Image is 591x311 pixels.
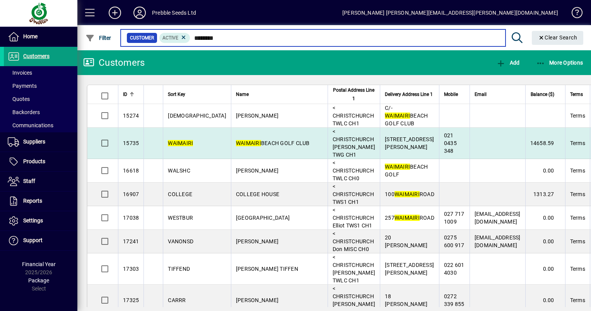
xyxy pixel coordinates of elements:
[152,7,196,19] div: Prebble Seeds Ltd
[123,90,139,99] div: ID
[444,132,457,154] span: 021 0435 348
[333,86,375,103] span: Postal Address Line 1
[236,113,278,119] span: [PERSON_NAME]
[102,6,127,20] button: Add
[570,265,585,273] span: Terms
[333,128,375,158] span: < CHRISTCHURCH [PERSON_NAME] TWG CH1
[395,191,420,197] em: WAIMAIRI
[123,90,127,99] span: ID
[236,215,290,221] span: [GEOGRAPHIC_DATA]
[534,56,585,70] button: More Options
[22,261,56,267] span: Financial Year
[168,167,190,174] span: WALSHC
[236,90,249,99] span: Name
[236,297,278,303] span: [PERSON_NAME]
[236,238,278,244] span: [PERSON_NAME]
[385,234,427,248] span: 20 [PERSON_NAME]
[123,191,139,197] span: 16907
[342,7,558,19] div: [PERSON_NAME] [PERSON_NAME][EMAIL_ADDRESS][PERSON_NAME][DOMAIN_NAME]
[236,266,298,272] span: [PERSON_NAME] TIFFEN
[525,183,565,206] td: 1313.27
[4,119,77,132] a: Communications
[168,90,185,99] span: Sort Key
[236,167,278,174] span: [PERSON_NAME]
[23,138,45,145] span: Suppliers
[23,237,43,243] span: Support
[530,90,561,99] div: Balance ($)
[23,158,45,164] span: Products
[538,34,577,41] span: Clear Search
[4,79,77,92] a: Payments
[570,90,583,99] span: Terms
[444,293,465,307] span: 0272 339 855
[4,172,77,191] a: Staff
[123,215,139,221] span: 17038
[4,92,77,106] a: Quotes
[525,206,565,230] td: 0.00
[162,35,178,41] span: Active
[85,35,111,41] span: Filter
[168,297,186,303] span: CARRR
[385,136,434,150] span: [STREET_ADDRESS][PERSON_NAME]
[385,90,433,99] span: Delivery Address Line 1
[475,90,487,99] span: Email
[4,152,77,171] a: Products
[8,122,53,128] span: Communications
[23,53,50,59] span: Customers
[444,90,458,99] span: Mobile
[525,230,565,253] td: 0.00
[236,90,323,99] div: Name
[570,214,585,222] span: Terms
[123,167,139,174] span: 16618
[28,277,49,284] span: Package
[494,56,521,70] button: Add
[333,207,374,229] span: < CHRISTCHURCH Elliot TWS1 CH1
[385,113,410,119] em: WAIMAIRI
[23,178,35,184] span: Staff
[385,191,434,197] span: 100 ROAD
[496,60,519,66] span: Add
[385,164,428,178] span: BEACH GOLF
[4,231,77,250] a: Support
[23,198,42,204] span: Reports
[23,33,38,39] span: Home
[525,128,565,159] td: 14658.59
[570,238,585,245] span: Terms
[385,293,427,307] span: 18 [PERSON_NAME]
[123,238,139,244] span: 17241
[333,105,374,126] span: < CHRISTCHURCH TWLC CH1
[123,266,139,272] span: 17303
[123,297,139,303] span: 17325
[8,109,40,115] span: Backorders
[168,215,193,221] span: WESTBUR
[570,112,585,120] span: Terms
[168,113,226,119] span: [DEMOGRAPHIC_DATA]
[168,238,193,244] span: VANONSD
[23,217,43,224] span: Settings
[4,191,77,211] a: Reports
[444,211,465,225] span: 027 717 1009
[8,70,32,76] span: Invoices
[532,31,584,45] button: Clear
[333,160,374,181] span: < CHRISTCHURCH TWLC CH0
[168,266,190,272] span: TIFFEND
[385,164,410,170] em: WAIMAIRI
[123,113,139,119] span: 15274
[444,234,465,248] span: 0275 600 917
[84,31,113,45] button: Filter
[8,83,37,89] span: Payments
[333,183,374,205] span: < CHRISTCHURCH TWS1 CH1
[123,140,139,146] span: 15735
[395,215,420,221] em: WAIMAIRI
[475,234,521,248] span: [EMAIL_ADDRESS][DOMAIN_NAME]
[525,253,565,285] td: 0.00
[475,90,521,99] div: Email
[333,254,375,284] span: < CHRISTCHURCH [PERSON_NAME] TWLC CH1
[570,190,585,198] span: Terms
[236,140,261,146] em: WAIMAIRI
[130,34,154,42] span: Customer
[444,262,465,276] span: 022 601 4030
[475,211,521,225] span: [EMAIL_ADDRESS][DOMAIN_NAME]
[4,106,77,119] a: Backorders
[385,105,428,126] span: C/- BEACH GOLF CLUB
